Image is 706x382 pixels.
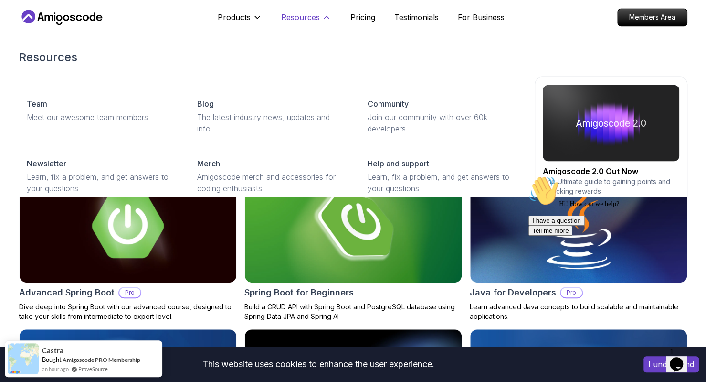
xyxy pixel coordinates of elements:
[244,168,462,321] a: Spring Boot for Beginners cardNEWSpring Boot for BeginnersBuild a CRUD API with Spring Boot and P...
[19,286,115,299] h2: Advanced Spring Boot
[20,169,236,283] img: Advanced Spring Boot card
[119,288,140,297] p: Pro
[470,168,687,321] a: Java for Developers cardJava for DevelopersProLearn advanced Java concepts to build scalable and ...
[190,150,352,201] a: MerchAmigoscode merch and accessories for coding enthusiasts.
[244,286,354,299] h2: Spring Boot for Beginners
[197,171,345,194] p: Amigoscode merch and accessories for coding enthusiasts.
[19,50,687,65] h2: Resources
[543,165,679,176] h2: Amigoscode 2.0 Out Now
[4,4,176,64] div: 👋Hi! How can we help?I have a questionTell me more
[535,76,687,215] a: amigoscode 2.0Amigoscode 2.0 Out NowThe Ultimate guide to gaining points and unlocking rewards
[8,343,39,374] img: provesource social proof notification image
[27,157,66,169] p: Newsletter
[618,9,687,26] p: Members Area
[197,111,345,134] p: The latest industry news, updates and info
[42,356,62,363] span: Bought
[617,8,687,26] a: Members Area
[19,302,237,321] p: Dive deep into Spring Boot with our advanced course, designed to take your skills from intermedia...
[360,150,523,201] a: Help and supportLearn, fix a problem, and get answers to your questions
[360,90,523,142] a: CommunityJoin our community with over 60k developers
[197,98,214,109] p: Blog
[368,111,515,134] p: Join our community with over 60k developers
[19,168,237,321] a: Advanced Spring Boot cardAdvanced Spring BootProDive deep into Spring Boot with our advanced cour...
[19,90,182,131] a: TeamMeet our awesome team members
[244,302,462,321] p: Build a CRUD API with Spring Boot and PostgreSQL database using Spring Data JPA and Spring AI
[42,365,69,373] span: an hour ago
[197,157,220,169] p: Merch
[666,344,696,372] iframe: chat widget
[643,356,699,372] button: Accept cookies
[281,11,331,31] button: Resources
[245,169,462,283] img: Spring Boot for Beginners card
[470,302,687,321] p: Learn advanced Java concepts to build scalable and maintainable applications.
[42,347,63,355] span: Castra
[27,111,174,123] p: Meet our awesome team members
[190,90,352,142] a: BlogThe latest industry news, updates and info
[368,171,515,194] p: Learn, fix a problem, and get answers to your questions
[350,11,375,23] a: Pricing
[394,11,439,23] a: Testimonials
[281,11,320,23] p: Resources
[525,172,696,339] iframe: chat widget
[27,171,174,194] p: Learn, fix a problem, and get answers to your questions
[368,98,409,109] p: Community
[4,54,48,64] button: Tell me more
[7,354,629,375] div: This website uses cookies to enhance the user experience.
[543,85,679,161] img: amigoscode 2.0
[218,11,251,23] p: Products
[4,29,95,36] span: Hi! How can we help?
[63,356,140,363] a: Amigoscode PRO Membership
[4,4,34,34] img: :wave:
[27,98,47,109] p: Team
[218,11,262,31] button: Products
[470,169,687,283] img: Java for Developers card
[368,157,429,169] p: Help and support
[470,286,556,299] h2: Java for Developers
[458,11,505,23] a: For Business
[19,150,182,201] a: NewsletterLearn, fix a problem, and get answers to your questions
[4,44,60,54] button: I have a question
[78,365,108,373] a: ProveSource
